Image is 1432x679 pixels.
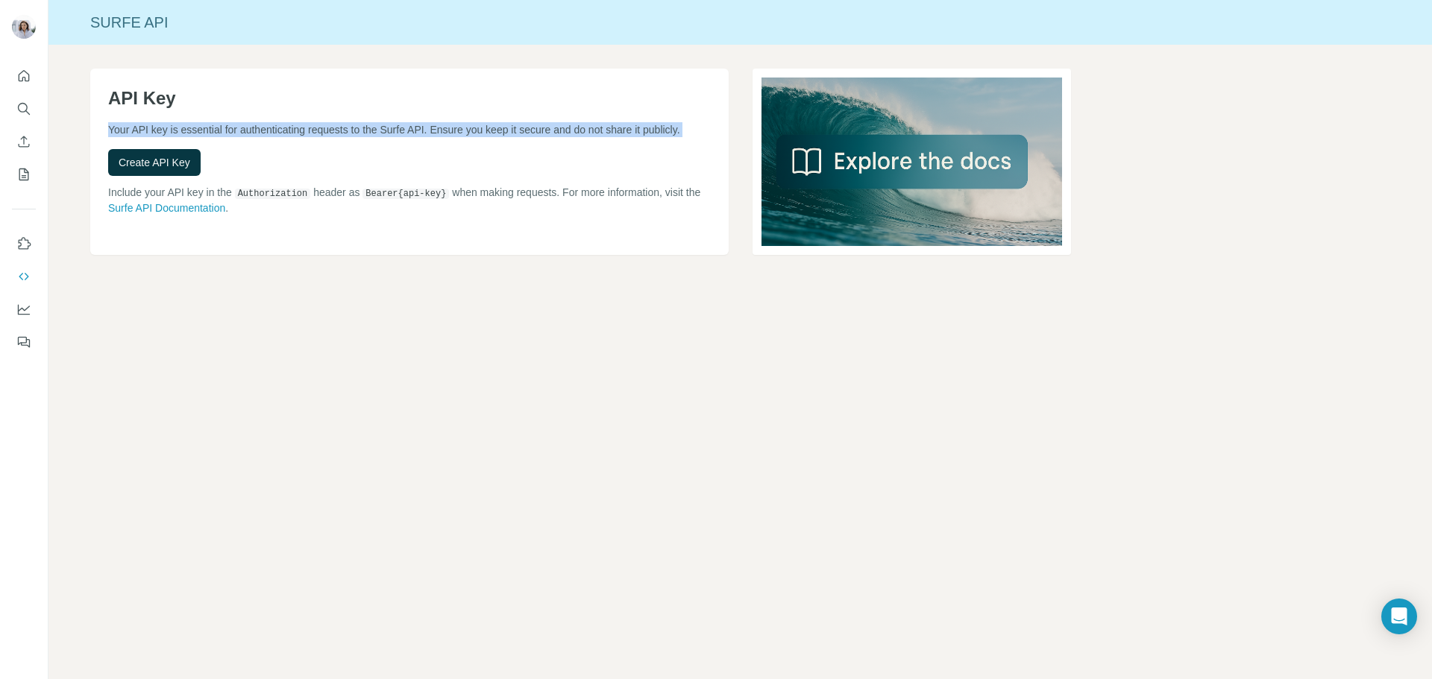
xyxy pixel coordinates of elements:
[12,161,36,188] button: My lists
[1381,599,1417,634] div: Open Intercom Messenger
[12,296,36,323] button: Dashboard
[119,155,190,170] span: Create API Key
[362,189,449,199] code: Bearer {api-key}
[12,63,36,89] button: Quick start
[12,329,36,356] button: Feedback
[48,12,1432,33] div: Surfe API
[108,86,711,110] h1: API Key
[12,15,36,39] img: Avatar
[12,95,36,122] button: Search
[235,189,311,199] code: Authorization
[108,202,225,214] a: Surfe API Documentation
[108,122,711,137] p: Your API key is essential for authenticating requests to the Surfe API. Ensure you keep it secure...
[108,149,201,176] button: Create API Key
[12,128,36,155] button: Enrich CSV
[108,185,711,215] p: Include your API key in the header as when making requests. For more information, visit the .
[12,263,36,290] button: Use Surfe API
[12,230,36,257] button: Use Surfe on LinkedIn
